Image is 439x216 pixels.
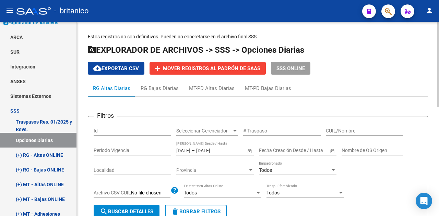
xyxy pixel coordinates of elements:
span: Todos [184,190,197,195]
mat-icon: delete [171,207,179,216]
span: Todos [266,190,280,195]
span: EXPLORADOR DE ARCHIVOS -> SSS -> Opciones Diarias [88,45,304,55]
button: SSS ONLINE [271,62,310,75]
mat-icon: search [100,207,108,216]
div: MT-PD Altas Diarias [189,85,235,92]
mat-icon: add [153,64,162,73]
span: Mover registros al PADRÓN de SAAS [163,65,260,72]
span: Provincia [176,167,248,173]
mat-icon: person [425,7,434,15]
span: – [192,148,195,153]
span: Seleccionar Gerenciador [176,128,232,134]
span: SSS ONLINE [276,65,305,72]
input: Fecha inicio [176,148,190,153]
div: MT-PD Bajas Diarias [245,85,291,92]
span: Todos [259,167,272,173]
mat-icon: menu [5,7,14,15]
span: Exportar CSV [93,65,139,72]
button: Open calendar [246,147,253,154]
div: RG Altas Diarias [93,85,130,92]
button: Open calendar [329,147,336,154]
input: Fecha inicio [259,148,284,153]
mat-icon: help [170,186,179,194]
input: Archivo CSV CUIL [131,190,170,196]
div: RG Bajas Diarias [141,85,179,92]
span: Buscar Detalles [100,208,153,215]
button: Mover registros al PADRÓN de SAAS [150,62,266,75]
p: Estos registros no son definitivos. Pueden no concretarse en el archivo final SSS. [88,33,428,40]
input: Fecha fin [196,148,230,153]
span: Borrar Filtros [171,208,221,215]
input: Fecha fin [290,148,323,153]
h3: Filtros [94,111,117,120]
button: Exportar CSV [88,62,144,75]
span: - britanico [54,3,89,18]
div: Open Intercom Messenger [416,193,432,209]
span: Explorador de Archivos [3,19,58,26]
span: Archivo CSV CUIL [94,190,131,195]
mat-icon: cloud_download [93,64,102,72]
